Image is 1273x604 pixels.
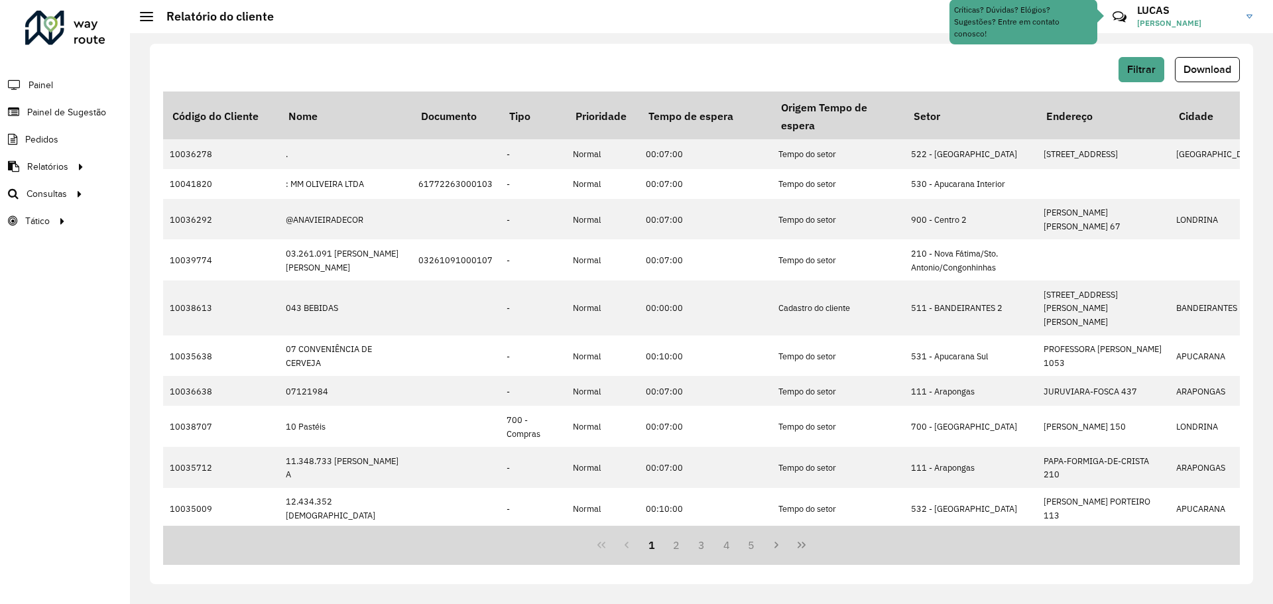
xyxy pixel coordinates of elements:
[778,214,836,225] font: Tempo do setor
[573,214,601,225] font: Normal
[789,532,814,558] button: Última página
[286,386,328,397] font: 07121984
[1175,57,1240,82] button: Download
[507,351,510,362] font: -
[170,421,212,432] font: 10038707
[170,386,212,397] font: 10036638
[286,149,288,160] font: .
[1176,421,1218,432] font: LONDRINA
[646,303,683,314] font: 00:00:00
[781,101,867,132] font: Origem Tempo de espera
[911,503,1017,514] font: 532 - [GEOGRAPHIC_DATA]
[646,178,683,190] font: 00:07:00
[911,421,1017,432] font: 700 - [GEOGRAPHIC_DATA]
[507,503,510,514] font: -
[914,109,940,123] font: Setor
[172,109,259,123] font: Código do Cliente
[418,178,493,190] font: 61772263000103
[27,107,106,117] font: Painel de Sugestão
[1044,207,1121,232] font: [PERSON_NAME] [PERSON_NAME] 67
[288,109,318,123] font: Nome
[418,255,493,266] font: 03261091000107
[507,255,510,266] font: -
[27,162,68,172] font: Relatórios
[507,386,510,397] font: -
[646,503,683,514] font: 00:10:00
[507,462,510,473] font: -
[1176,351,1225,362] font: APUCARANA
[689,532,714,558] button: 3
[166,9,274,24] font: Relatório do cliente
[1137,18,1201,28] font: [PERSON_NAME]
[1176,462,1225,473] font: ARAPONGAS
[1044,386,1137,397] font: JURUVIARA-FOSCA 437
[646,421,683,432] font: 00:07:00
[573,178,601,190] font: Normal
[748,538,755,552] font: 5
[698,538,705,552] font: 3
[27,189,67,199] font: Consultas
[286,343,372,369] font: 07 CONVENIÊNCIA DE CERVEJA
[286,303,338,314] font: 043 BEBIDAS
[1046,109,1093,123] font: Endereço
[1183,64,1231,75] font: Download
[286,178,364,190] font: : MM OLIVEIRA LTDA
[1044,289,1118,328] font: [STREET_ADDRESS][PERSON_NAME][PERSON_NAME]
[286,248,398,273] font: 03.261.091 [PERSON_NAME] [PERSON_NAME]
[1176,214,1218,225] font: LONDRINA
[1044,149,1118,160] font: [STREET_ADDRESS]
[25,135,58,145] font: Pedidos
[911,351,988,362] font: 531 - Apucarana Sul
[911,386,975,397] font: 111 - Arapongas
[573,255,601,266] font: Normal
[286,421,326,432] font: 10 Pastéis
[1176,503,1225,514] font: APUCARANA
[1044,343,1162,369] font: PROFESSORA [PERSON_NAME] 1053
[1044,421,1126,432] font: [PERSON_NAME] 150
[648,538,655,552] font: 1
[646,255,683,266] font: 00:07:00
[1044,496,1150,521] font: [PERSON_NAME] PORTEIRO 113
[170,462,212,473] font: 10035712
[573,462,601,473] font: Normal
[170,503,212,514] font: 10035009
[1119,57,1164,82] button: Filtrar
[646,149,683,160] font: 00:07:00
[286,214,363,225] font: @ANAVIEIRADECOR
[911,149,1017,160] font: 522 - [GEOGRAPHIC_DATA]
[507,178,510,190] font: -
[507,414,540,440] font: 700 - Compras
[573,149,601,160] font: Normal
[646,351,683,362] font: 00:10:00
[778,149,836,160] font: Tempo do setor
[286,496,375,521] font: 12.434.352 [DEMOGRAPHIC_DATA]
[714,532,739,558] button: 4
[170,149,212,160] font: 10036278
[778,255,836,266] font: Tempo do setor
[646,214,683,225] font: 00:07:00
[507,149,510,160] font: -
[1176,386,1225,397] font: ARAPONGAS
[911,178,1005,190] font: 530 - Apucarana Interior
[646,462,683,473] font: 00:07:00
[573,503,601,514] font: Normal
[911,248,998,273] font: 210 - Nova Fátima/Sto. Antonio/Congonhinhas
[170,351,212,362] font: 10035638
[778,421,836,432] font: Tempo do setor
[739,532,764,558] button: 5
[25,216,50,226] font: Tático
[1044,455,1149,481] font: PAPA-FORMIGA-DE-CRISTA 210
[573,351,601,362] font: Normal
[723,538,730,552] font: 4
[764,532,789,558] button: Próxima página
[911,214,967,225] font: 900 - Centro 2
[421,109,477,123] font: Documento
[1105,3,1134,31] a: Contato Rápido
[507,214,510,225] font: -
[778,503,836,514] font: Tempo do setor
[778,386,836,397] font: Tempo do setor
[29,80,53,90] font: Painel
[778,178,836,190] font: Tempo do setor
[573,386,601,397] font: Normal
[911,462,975,473] font: 111 - Arapongas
